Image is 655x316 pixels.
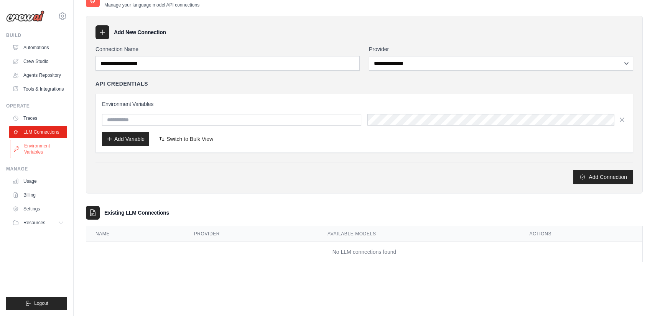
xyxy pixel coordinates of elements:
button: Logout [6,297,67,310]
img: Logo [6,10,44,22]
a: Traces [9,112,67,124]
div: Build [6,32,67,38]
th: Provider [185,226,318,242]
a: Billing [9,189,67,201]
a: Crew Studio [9,55,67,68]
label: Connection Name [95,45,360,53]
td: No LLM connections found [86,242,642,262]
div: Operate [6,103,67,109]
h3: Add New Connection [114,28,166,36]
p: Manage your language model API connections [104,2,199,8]
a: Settings [9,203,67,215]
button: Resources [9,217,67,229]
span: Switch to Bulk View [166,135,213,143]
label: Provider [369,45,633,53]
a: Environment Variables [10,140,68,158]
h3: Existing LLM Connections [104,209,169,217]
a: LLM Connections [9,126,67,138]
h4: API Credentials [95,80,148,88]
button: Add Variable [102,132,149,146]
span: Logout [34,300,48,306]
th: Available Models [318,226,520,242]
a: Automations [9,41,67,54]
a: Tools & Integrations [9,83,67,95]
span: Resources [23,220,45,226]
th: Name [86,226,185,242]
a: Usage [9,175,67,187]
h3: Environment Variables [102,100,627,108]
button: Add Connection [573,170,633,184]
th: Actions [520,226,642,242]
div: Manage [6,166,67,172]
button: Switch to Bulk View [154,132,218,146]
a: Agents Repository [9,69,67,81]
